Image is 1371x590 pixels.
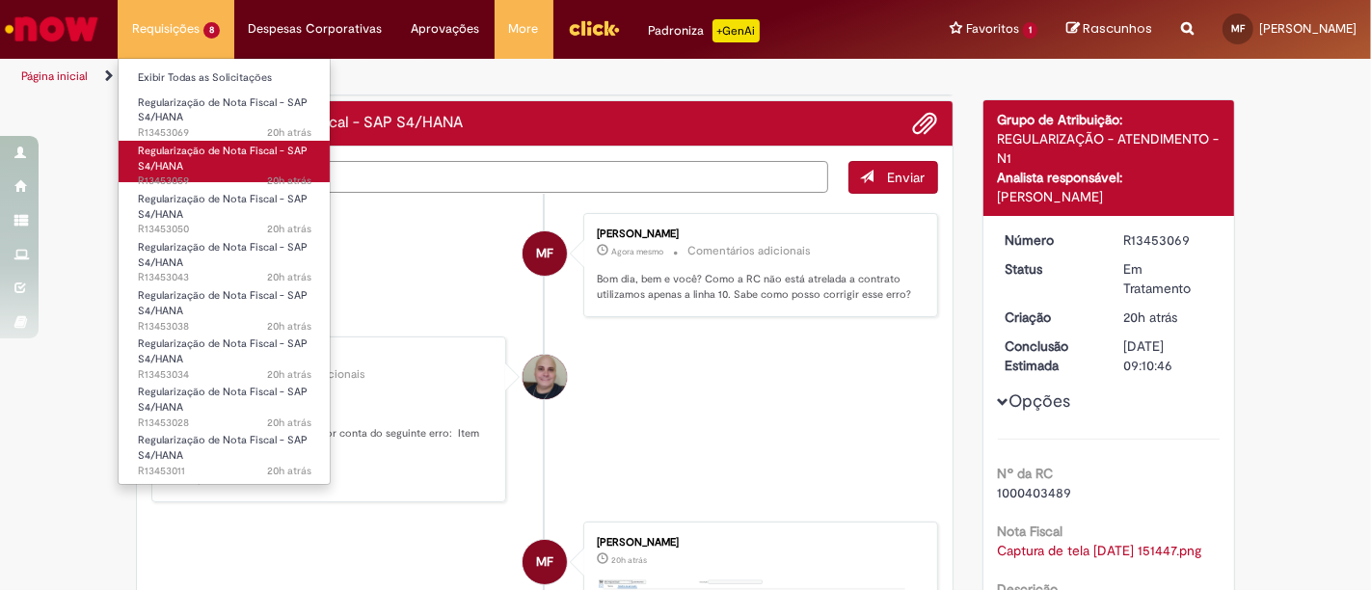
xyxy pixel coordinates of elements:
[991,308,1110,327] dt: Criação
[119,237,331,279] a: Aberto R13453043 : Regularização de Nota Fiscal - SAP S4/HANA
[611,554,647,566] time: 27/08/2025 15:15:12
[611,246,663,257] time: 28/08/2025 10:48:52
[138,416,311,431] span: R13453028
[267,222,311,236] span: 20h atrás
[523,355,567,399] div: Leonardo Manoel De Souza
[991,336,1110,375] dt: Conclusão Estimada
[1123,308,1177,326] time: 27/08/2025 15:15:25
[138,385,308,415] span: Regularização de Nota Fiscal - SAP S4/HANA
[991,230,1110,250] dt: Número
[998,542,1202,559] a: Download de Captura de tela 2025-08-27 151447.png
[138,125,311,141] span: R13453069
[1123,230,1213,250] div: R13453069
[568,13,620,42] img: click_logo_yellow_360x200.png
[1083,19,1152,38] span: Rascunhos
[267,222,311,236] time: 27/08/2025 15:12:59
[888,169,926,186] span: Enviar
[1123,308,1177,326] span: 20h atrás
[1123,336,1213,375] div: [DATE] 09:10:46
[2,10,101,48] img: ServiceNow
[119,334,331,375] a: Aberto R13453034 : Regularização de Nota Fiscal - SAP S4/HANA
[998,465,1054,482] b: Nº da RC
[991,259,1110,279] dt: Status
[412,19,480,39] span: Aprovações
[536,230,553,277] span: MF
[611,246,663,257] span: Agora mesmo
[1123,308,1213,327] div: 27/08/2025 15:15:25
[138,174,311,189] span: R13453059
[509,19,539,39] span: More
[998,523,1063,540] b: Nota Fiscal
[138,222,311,237] span: R13453050
[267,319,311,334] span: 20h atrás
[267,416,311,430] time: 27/08/2025 15:08:51
[998,168,1221,187] div: Analista responsável:
[523,540,567,584] div: Maria Eduarda Funchini
[119,430,331,471] a: Aberto R13453011 : Regularização de Nota Fiscal - SAP S4/HANA
[1123,259,1213,298] div: Em Tratamento
[597,537,918,549] div: [PERSON_NAME]
[998,187,1221,206] div: [PERSON_NAME]
[267,367,311,382] span: 20h atrás
[267,319,311,334] time: 27/08/2025 15:10:58
[966,19,1019,39] span: Favoritos
[267,416,311,430] span: 20h atrás
[119,93,331,134] a: Aberto R13453069 : Regularização de Nota Fiscal - SAP S4/HANA
[1231,22,1245,35] span: MF
[998,110,1221,129] div: Grupo de Atribuição:
[118,58,331,485] ul: Requisições
[138,192,308,222] span: Regularização de Nota Fiscal - SAP S4/HANA
[138,336,308,366] span: Regularização de Nota Fiscal - SAP S4/HANA
[119,285,331,327] a: Aberto R13453038 : Regularização de Nota Fiscal - SAP S4/HANA
[138,144,308,174] span: Regularização de Nota Fiscal - SAP S4/HANA
[151,161,828,193] textarea: Digite sua mensagem aqui...
[267,174,311,188] span: 20h atrás
[597,272,918,302] p: Bom dia, bem e você? Como a RC não está atrelada a contrato utilizamos apenas a linha 10. Sabe co...
[913,111,938,136] button: Adicionar anexos
[687,243,811,259] small: Comentários adicionais
[1066,20,1152,39] a: Rascunhos
[1023,22,1037,39] span: 1
[249,19,383,39] span: Despesas Corporativas
[267,464,311,478] span: 20h atrás
[536,539,553,585] span: MF
[119,141,331,182] a: Aberto R13453059 : Regularização de Nota Fiscal - SAP S4/HANA
[998,129,1221,168] div: REGULARIZAÇÃO - ATENDIMENTO - N1
[597,228,918,240] div: [PERSON_NAME]
[21,68,88,84] a: Página inicial
[138,95,308,125] span: Regularização de Nota Fiscal - SAP S4/HANA
[138,464,311,479] span: R13453011
[998,484,1072,501] span: 1000403489
[119,189,331,230] a: Aberto R13453050 : Regularização de Nota Fiscal - SAP S4/HANA
[649,19,760,42] div: Padroniza
[132,19,200,39] span: Requisições
[138,367,311,383] span: R13453034
[712,19,760,42] p: +GenAi
[848,161,938,194] button: Enviar
[267,464,311,478] time: 27/08/2025 15:07:08
[203,22,220,39] span: 8
[611,554,647,566] span: 20h atrás
[14,59,900,94] ul: Trilhas de página
[267,270,311,284] time: 27/08/2025 15:11:57
[138,270,311,285] span: R13453043
[119,67,331,89] a: Exibir Todas as Solicitações
[138,240,308,270] span: Regularização de Nota Fiscal - SAP S4/HANA
[523,231,567,276] div: Maria Eduarda Funchini
[1259,20,1357,37] span: [PERSON_NAME]
[267,367,311,382] time: 27/08/2025 15:10:08
[119,382,331,423] a: Aberto R13453028 : Regularização de Nota Fiscal - SAP S4/HANA
[267,174,311,188] time: 27/08/2025 15:14:01
[267,125,311,140] span: 20h atrás
[138,433,308,463] span: Regularização de Nota Fiscal - SAP S4/HANA
[138,288,308,318] span: Regularização de Nota Fiscal - SAP S4/HANA
[267,270,311,284] span: 20h atrás
[138,319,311,335] span: R13453038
